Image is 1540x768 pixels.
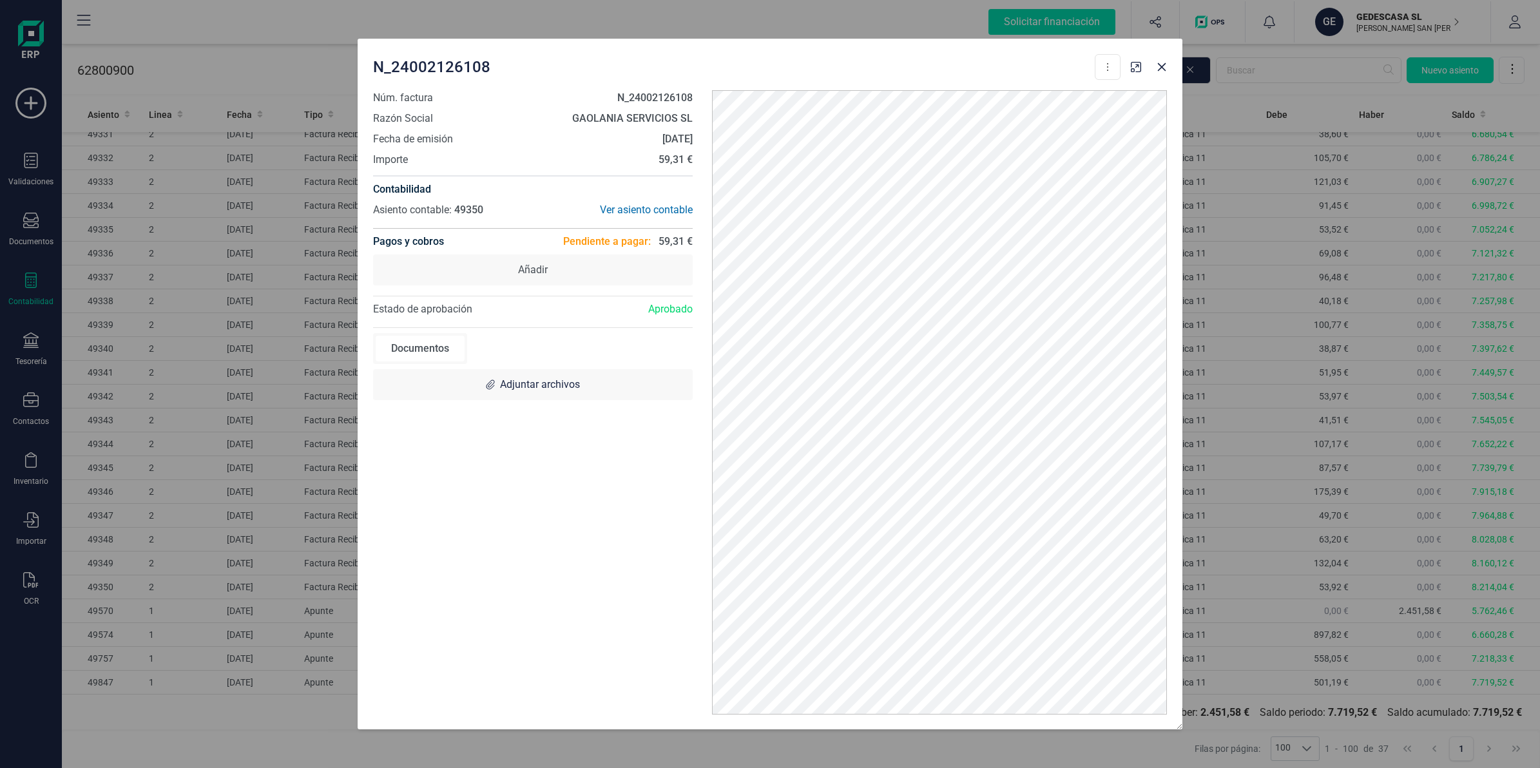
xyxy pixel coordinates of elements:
[533,202,693,218] div: Ver asiento contable
[572,112,693,124] strong: GAOLANIA SERVICIOS SL
[373,229,444,254] h4: Pagos y cobros
[373,90,433,106] span: Núm. factura
[373,369,693,400] div: Adjuntar archivos
[518,262,548,278] span: Añadir
[376,336,465,361] div: Documentos
[533,302,702,317] div: Aprobado
[373,182,693,197] h4: Contabilidad
[617,91,693,104] strong: N_24002126108
[373,111,433,126] span: Razón Social
[373,303,472,315] span: Estado de aprobación
[659,234,693,249] span: 59,31 €
[373,131,453,147] span: Fecha de emisión
[662,133,693,145] strong: [DATE]
[373,57,490,77] span: N_24002126108
[454,204,483,216] span: 49350
[373,204,452,216] span: Asiento contable:
[373,152,408,168] span: Importe
[563,234,651,249] span: Pendiente a pagar:
[500,377,580,392] span: Adjuntar archivos
[659,153,693,166] strong: 59,31 €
